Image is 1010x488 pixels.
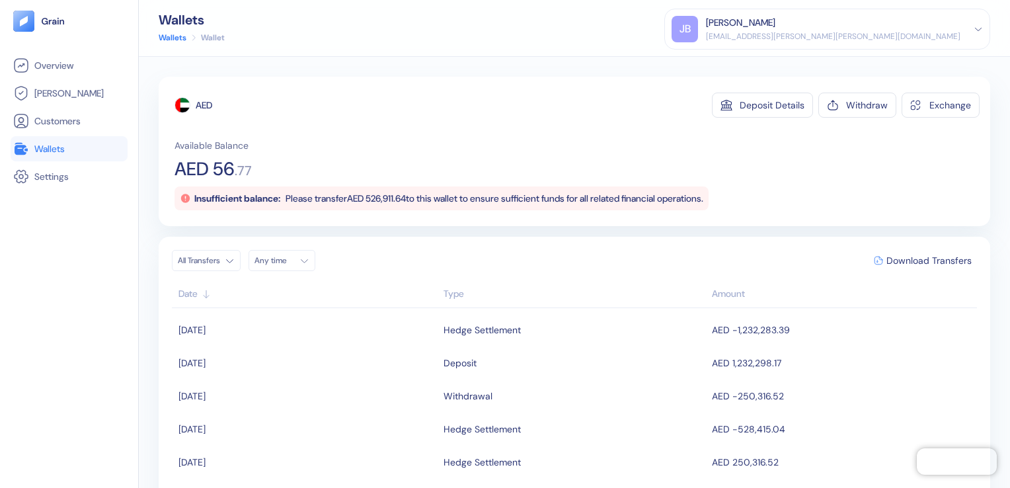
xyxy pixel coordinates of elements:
[709,380,977,413] td: AED -250,316.52
[902,93,980,118] button: Exchange
[886,256,972,265] span: Download Transfers
[13,141,125,157] a: Wallets
[712,287,970,301] div: Sort descending
[13,11,34,32] img: logo-tablet-V2.svg
[254,255,294,266] div: Any time
[13,169,125,184] a: Settings
[172,346,440,380] td: [DATE]
[672,16,698,42] div: JB
[172,413,440,446] td: [DATE]
[178,287,437,301] div: Sort ascending
[709,313,977,346] td: AED -1,232,283.39
[286,192,703,204] span: Please transfer AED 526,911.64 to this wallet to ensure sufficient funds for all related financia...
[175,160,235,179] span: AED 56
[444,451,521,473] div: Hedge Settlement
[249,250,315,271] button: Any time
[172,313,440,346] td: [DATE]
[929,101,971,110] div: Exchange
[194,192,280,204] span: Insufficient balance:
[709,446,977,479] td: AED 250,316.52
[444,287,705,301] div: Sort ascending
[34,142,65,155] span: Wallets
[818,93,896,118] button: Withdraw
[13,113,125,129] a: Customers
[712,93,813,118] button: Deposit Details
[869,251,977,270] button: Download Transfers
[444,385,492,407] div: Withdrawal
[235,164,252,177] span: . 77
[444,418,521,440] div: Hedge Settlement
[846,101,888,110] div: Withdraw
[34,59,73,72] span: Overview
[196,99,212,112] div: AED
[34,170,69,183] span: Settings
[444,352,477,374] div: Deposit
[175,139,249,152] span: Available Balance
[13,58,125,73] a: Overview
[159,32,186,44] a: Wallets
[917,448,997,475] iframe: Chatra live chat
[13,85,125,101] a: [PERSON_NAME]
[706,30,960,42] div: [EMAIL_ADDRESS][PERSON_NAME][PERSON_NAME][DOMAIN_NAME]
[172,446,440,479] td: [DATE]
[706,16,775,30] div: [PERSON_NAME]
[740,101,804,110] div: Deposit Details
[34,87,104,100] span: [PERSON_NAME]
[172,380,440,413] td: [DATE]
[34,114,81,128] span: Customers
[41,17,65,26] img: logo
[709,346,977,380] td: AED 1,232,298.17
[709,413,977,446] td: AED -528,415.04
[444,319,521,341] div: Hedge Settlement
[159,13,225,26] div: Wallets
